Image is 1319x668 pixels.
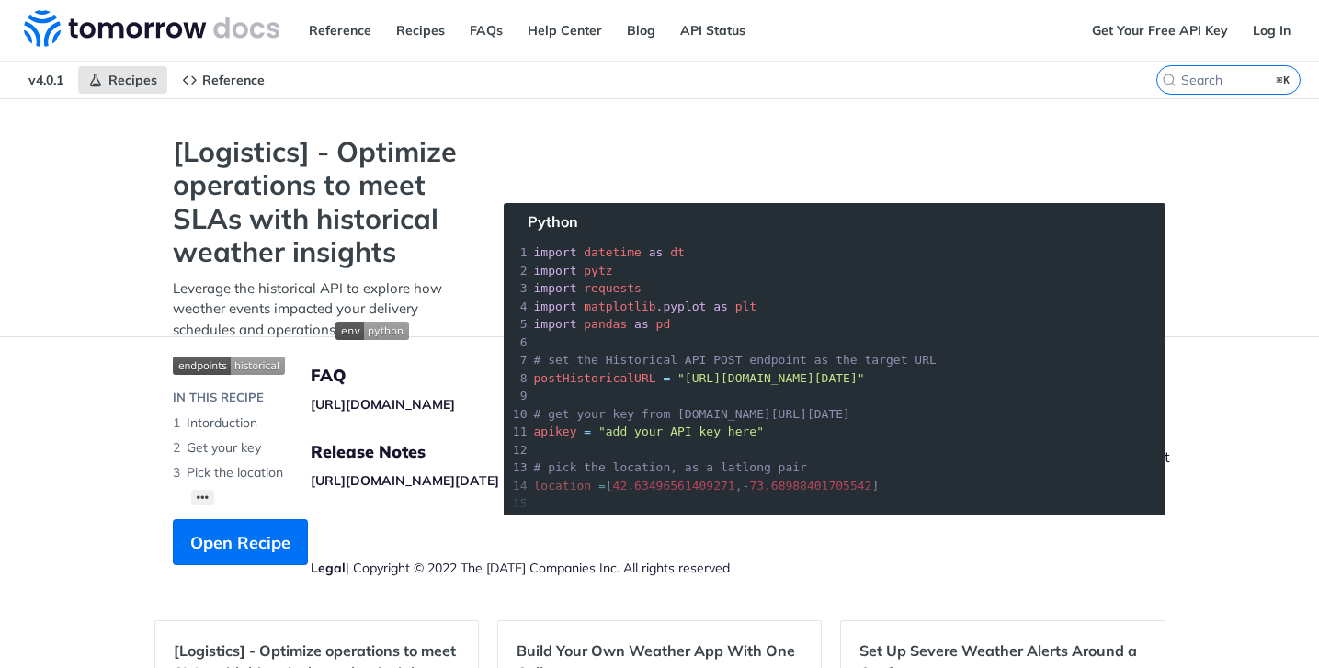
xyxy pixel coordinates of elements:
button: ••• [191,490,215,505]
a: Get Your Free API Key [1082,17,1238,44]
button: Open Recipe [173,519,308,565]
span: Expand image [173,354,467,375]
a: Recipes [386,17,455,44]
strong: [Logistics] - Optimize operations to meet SLAs with historical weather insights [173,135,467,269]
p: Leverage the historical API to explore how weather events impacted your delivery schedules and op... [173,278,467,341]
a: Recipes [78,66,167,94]
span: Expand image [335,321,409,338]
kbd: ⌘K [1272,71,1295,89]
span: Recipes [108,72,157,88]
div: IN THIS RECIPE [173,389,264,407]
li: Intorduction [173,411,467,436]
img: env [335,322,409,340]
a: FAQs [460,17,513,44]
svg: Search [1162,73,1177,87]
a: API Status [670,17,756,44]
span: Open Recipe [190,530,290,555]
a: Reference [299,17,381,44]
span: v4.0.1 [18,66,74,94]
img: endpoint [173,357,285,375]
span: Reference [202,72,265,88]
li: Pick the location [173,460,467,485]
li: Get your key [173,436,467,460]
a: Blog [617,17,665,44]
a: Reference [172,66,275,94]
img: Tomorrow.io Weather API Docs [24,10,279,47]
a: Log In [1243,17,1301,44]
a: Help Center [517,17,612,44]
